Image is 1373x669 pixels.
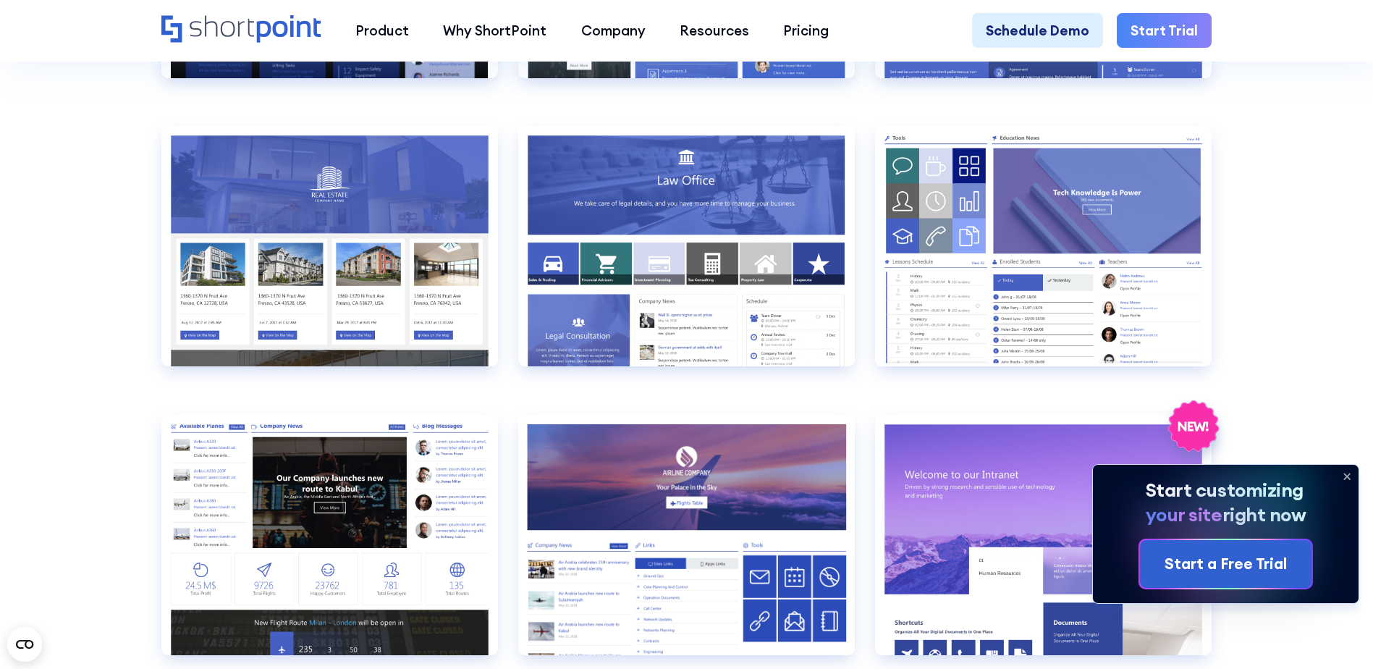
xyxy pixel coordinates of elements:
[1165,552,1287,576] div: Start a Free Trial
[443,20,546,41] div: Why ShortPoint
[355,20,409,41] div: Product
[875,126,1212,394] a: Employees Directory 2
[161,126,498,394] a: Documents 3
[1140,540,1311,588] a: Start a Free Trial
[426,13,564,47] a: Why ShortPoint
[564,13,662,47] a: Company
[680,20,749,41] div: Resources
[1117,13,1212,47] a: Start Trial
[766,13,846,47] a: Pricing
[7,627,42,662] button: Open CMP widget
[581,20,646,41] div: Company
[338,13,426,47] a: Product
[1301,599,1373,669] iframe: Chat Widget
[161,15,321,45] a: Home
[783,20,829,41] div: Pricing
[518,126,855,394] a: Employees Directory 1
[662,13,766,47] a: Resources
[972,13,1103,47] a: Schedule Demo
